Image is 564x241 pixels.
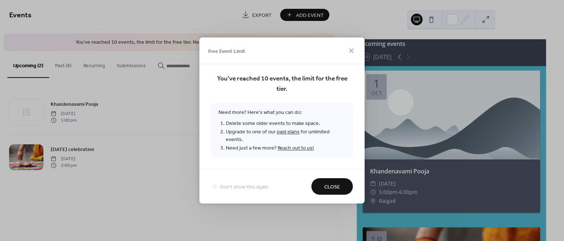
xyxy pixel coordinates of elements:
[208,47,245,55] span: Free Event Limit
[211,103,353,158] span: Need more? Here's what you can do:
[220,183,268,191] span: Don't show this again
[324,183,340,191] span: Close
[226,119,346,128] li: Delete some older events to make space.
[226,128,346,144] li: Upgrade to one of our for unlimited events.
[277,127,300,137] a: paid plans
[311,178,353,195] button: Close
[211,74,353,94] span: You've reached 10 events, the limit for the free tier.
[278,143,314,153] a: Reach out to us!
[226,144,346,152] li: Need just a few more?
